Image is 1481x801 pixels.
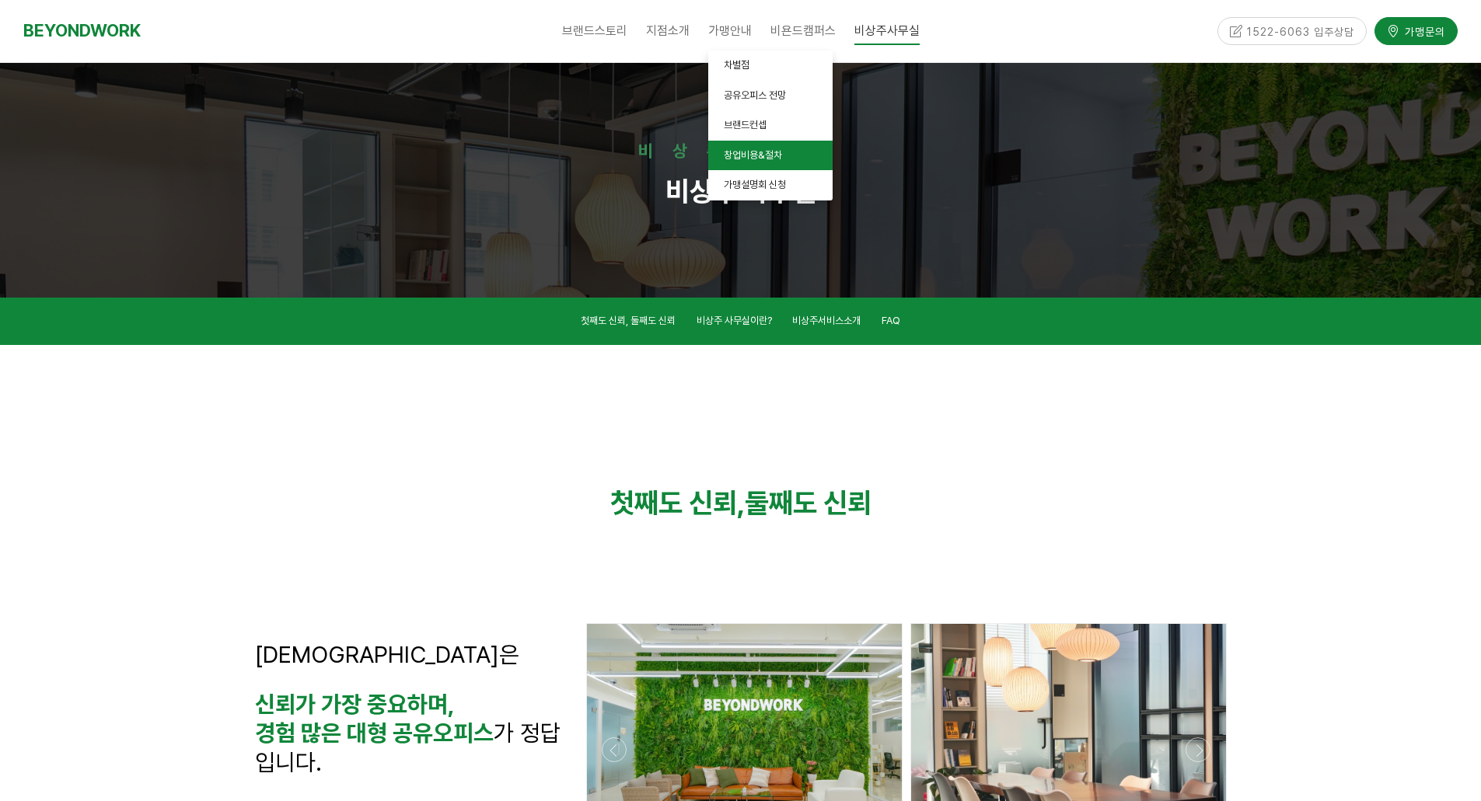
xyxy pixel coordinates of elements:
strong: 비상주사무실 [638,141,844,161]
a: 차별점 [708,50,833,81]
a: FAQ [882,312,900,333]
span: 공유오피스 전망 [724,89,786,101]
span: 가 정답입니다. [255,719,561,775]
span: 비욘드캠퍼스 [770,23,836,38]
span: 비상주사무실 [854,16,920,45]
a: 가맹설명회 신청 [708,170,833,200]
span: 지점소개 [646,23,690,38]
span: 브랜드스토리 [562,23,627,38]
a: 가맹문의 [1374,17,1458,44]
strong: 둘째도 신뢰 [745,486,871,520]
strong: 첫째도 신뢰, [610,486,745,520]
a: 비상주사무실 [845,12,929,50]
a: 지점소개 [637,12,699,50]
span: 가맹안내 [708,23,752,38]
span: 브랜드컨셉 [724,119,767,131]
a: 창업비용&절차 [708,141,833,171]
a: 공유오피스 전망 [708,81,833,111]
span: 차별점 [724,59,749,71]
a: 브랜드스토리 [553,12,637,50]
a: 비욘드캠퍼스 [761,12,845,50]
span: 비상주서비스소개 [792,315,861,326]
span: 창업비용&절차 [724,149,782,161]
a: BEYONDWORK [23,16,141,45]
span: [DEMOGRAPHIC_DATA]은 [255,640,519,668]
span: FAQ [882,315,900,326]
strong: 경험 많은 대형 공유오피스 [255,719,494,747]
a: 첫째도 신뢰, 둘째도 신뢰 [581,312,676,333]
a: 비상주서비스소개 [792,312,861,333]
span: 가맹문의 [1400,23,1445,39]
span: 가맹설명회 신청 [724,179,786,190]
span: 첫째도 신뢰, 둘째도 신뢰 [581,315,676,326]
a: 가맹안내 [699,12,761,50]
strong: 비상주 사무실 [665,175,816,208]
span: 비상주 사무실이란? [697,315,772,326]
a: 브랜드컨셉 [708,110,833,141]
strong: 신뢰가 가장 중요하며, [255,690,455,718]
a: 비상주 사무실이란? [697,312,772,333]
